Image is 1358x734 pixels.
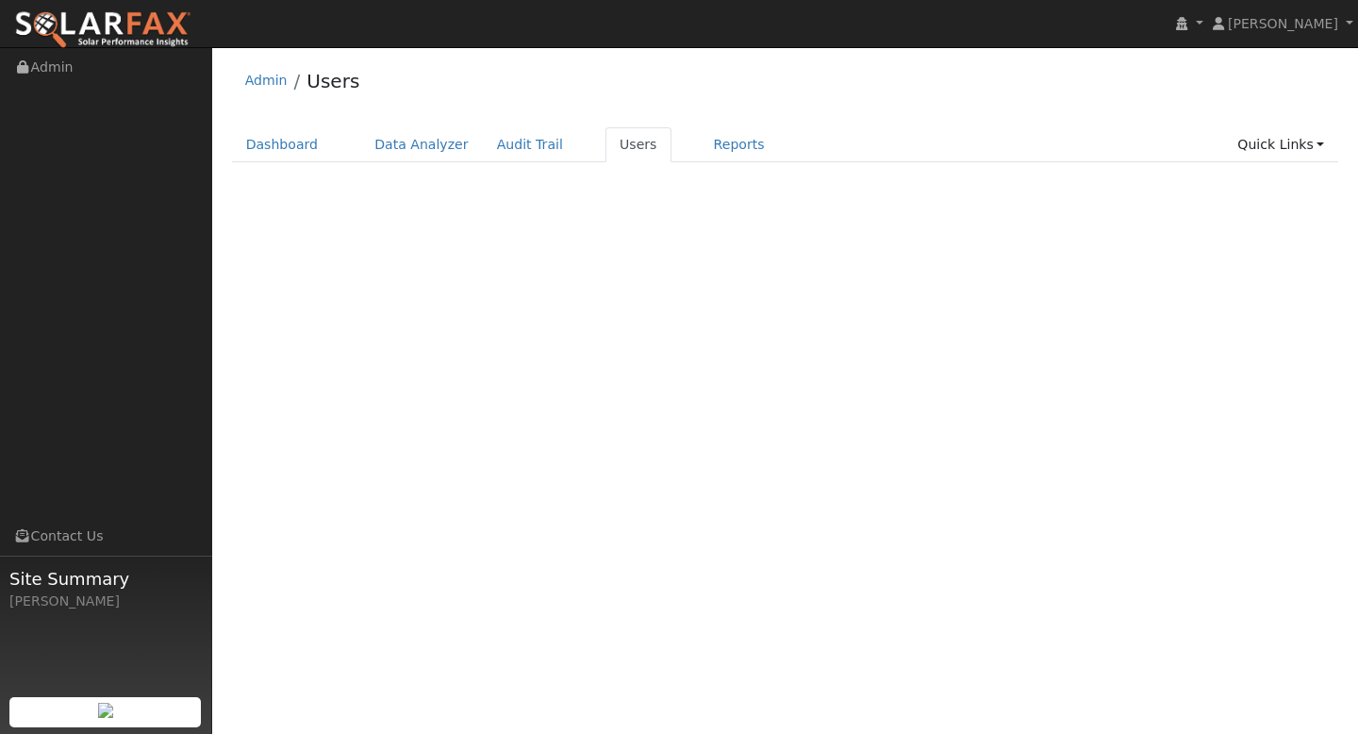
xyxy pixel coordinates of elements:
[14,10,191,50] img: SolarFax
[1228,16,1338,31] span: [PERSON_NAME]
[245,73,288,88] a: Admin
[360,127,483,162] a: Data Analyzer
[9,566,202,592] span: Site Summary
[306,70,359,92] a: Users
[1223,127,1338,162] a: Quick Links
[98,703,113,718] img: retrieve
[9,592,202,611] div: [PERSON_NAME]
[483,127,577,162] a: Audit Trail
[605,127,671,162] a: Users
[700,127,779,162] a: Reports
[232,127,333,162] a: Dashboard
